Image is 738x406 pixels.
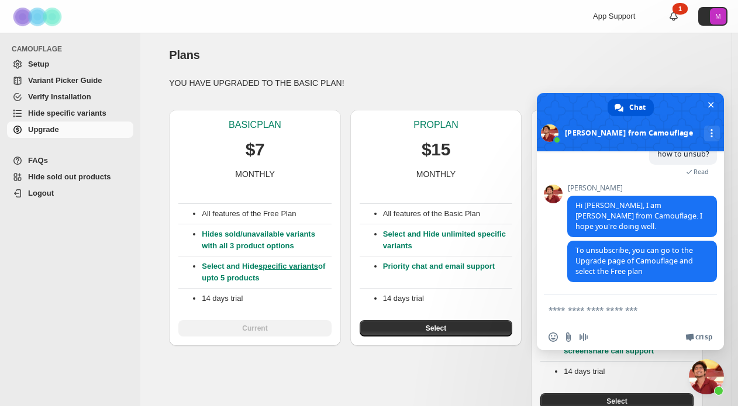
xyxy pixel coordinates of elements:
[28,92,91,101] span: Verify Installation
[9,1,68,33] img: Camouflage
[705,99,717,111] span: Close chat
[28,156,48,165] span: FAQs
[383,208,512,220] p: All features of the Basic Plan
[673,3,688,15] div: 1
[564,366,693,377] p: 14 days trial
[360,320,512,336] button: Select
[7,56,133,72] a: Setup
[202,208,331,220] p: All features of the Free Plan
[383,261,512,284] p: Priority chat and email support
[7,105,133,122] a: Hide specific variants
[567,184,717,192] span: [PERSON_NAME]
[258,262,318,270] a: specific variants
[608,99,654,116] a: Chat
[564,332,573,342] span: Send a file
[383,228,512,252] p: Select and Hide unlimited specific variants
[229,119,281,131] p: BASIC PLAN
[169,77,702,89] p: YOU HAVE UPGRADED TO THE BASIC PLAN!
[7,169,133,185] a: Hide sold out products
[202,261,331,284] p: Select and Hide of upto 5 products
[202,228,331,252] p: Hides sold/unavailable variants with all 3 product options
[416,168,456,180] p: MONTHLY
[7,122,133,138] a: Upgrade
[593,12,635,20] span: App Support
[629,99,646,116] span: Chat
[383,293,512,304] p: 14 days trial
[28,109,106,117] span: Hide specific variants
[246,138,265,161] p: $7
[579,332,588,342] span: Audio message
[549,332,558,342] span: Insert an emoji
[426,324,446,333] span: Select
[695,332,712,342] span: Crisp
[710,8,726,25] span: Avatar with initials M
[413,119,458,131] p: PRO PLAN
[606,397,627,406] span: Select
[28,172,111,181] span: Hide sold out products
[698,7,727,26] button: Avatar with initials M
[549,295,689,324] textarea: Compose your message...
[575,200,702,231] span: Hi [PERSON_NAME], I am [PERSON_NAME] from Camouflage. I hope you're doing well.
[28,76,102,85] span: Variant Picker Guide
[689,359,724,394] a: Close chat
[422,138,450,161] p: $15
[28,60,49,68] span: Setup
[7,89,133,105] a: Verify Installation
[28,189,54,197] span: Logout
[575,245,693,276] span: To unsubscribe, you can go to the Upgrade page of Camouflage and select the Free plan
[668,11,680,22] a: 1
[28,125,59,134] span: Upgrade
[12,44,135,54] span: CAMOUFLAGE
[7,185,133,202] a: Logout
[715,13,720,20] text: M
[202,293,331,304] p: 14 days trial
[685,332,712,342] a: Crisp
[7,72,133,89] a: Variant Picker Guide
[169,48,199,61] span: Plans
[694,168,709,176] span: Read
[7,152,133,169] a: FAQs
[235,168,274,180] p: MONTHLY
